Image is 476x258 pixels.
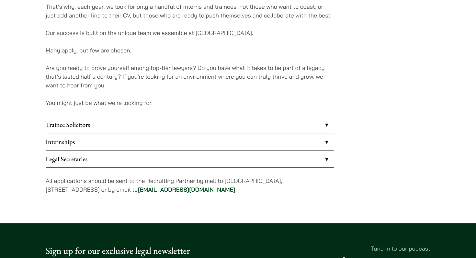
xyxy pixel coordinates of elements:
[46,151,334,167] a: Legal Secretaries
[46,63,334,90] p: Are you ready to prove yourself among top-tier lawyers? Do you have what it takes to be part of a...
[138,186,235,193] a: [EMAIL_ADDRESS][DOMAIN_NAME]
[46,28,334,37] p: Our success is built on the unique team we assemble at [GEOGRAPHIC_DATA].
[46,116,334,133] a: Trainee Solicitors
[46,133,334,150] a: Internships
[46,176,334,194] p: All applications should be sent to the Recruiting Partner by mail to [GEOGRAPHIC_DATA], [STREET_A...
[46,244,233,258] p: Sign up for our exclusive legal newsletter
[46,2,334,20] p: That’s why, each year, we look for only a handful of interns and trainees, not those who want to ...
[46,98,334,107] p: You might just be what we’re looking for.
[243,244,430,253] p: Tune in to our podcast
[46,46,334,55] p: Many apply, but few are chosen.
